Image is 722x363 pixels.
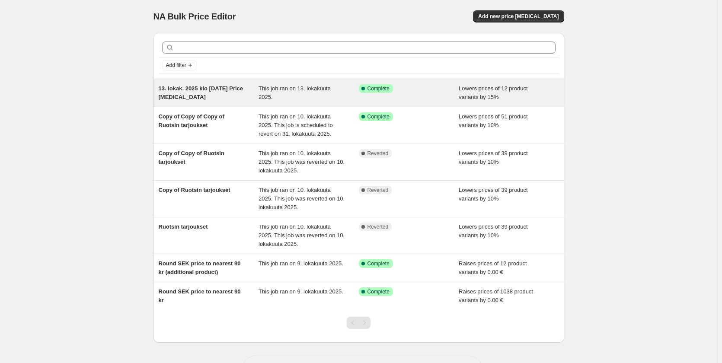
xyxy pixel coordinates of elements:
nav: Pagination [347,317,371,329]
span: Ruotsin tarjoukset [159,223,208,230]
span: Lowers prices of 39 product variants by 10% [459,223,528,239]
span: This job ran on 10. lokakuuta 2025. This job was reverted on 10. lokakuuta 2025. [259,223,345,247]
span: Copy of Ruotsin tarjoukset [159,187,230,193]
span: This job ran on 9. lokakuuta 2025. [259,288,343,295]
span: Reverted [367,150,389,157]
span: Lowers prices of 39 product variants by 10% [459,150,528,165]
span: Lowers prices of 51 product variants by 10% [459,113,528,128]
span: Complete [367,288,390,295]
span: Raises prices of 12 product variants by 0.00 € [459,260,527,275]
span: Lowers prices of 39 product variants by 10% [459,187,528,202]
span: Raises prices of 1038 product variants by 0.00 € [459,288,533,303]
span: This job ran on 10. lokakuuta 2025. This job was reverted on 10. lokakuuta 2025. [259,150,345,174]
span: Reverted [367,187,389,194]
span: This job ran on 10. lokakuuta 2025. This job was reverted on 10. lokakuuta 2025. [259,187,345,210]
span: NA Bulk Price Editor [153,12,236,21]
span: Complete [367,113,390,120]
span: Round SEK price to nearest 90 kr [159,288,241,303]
span: This job ran on 9. lokakuuta 2025. [259,260,343,267]
span: Add filter [166,62,186,69]
button: Add new price [MEDICAL_DATA] [473,10,564,22]
span: Complete [367,260,390,267]
span: This job ran on 13. lokakuuta 2025. [259,85,331,100]
span: Lowers prices of 12 product variants by 15% [459,85,528,100]
span: Add new price [MEDICAL_DATA] [478,13,559,20]
span: Round SEK price to nearest 90 kr (additional product) [159,260,241,275]
span: 13. lokak. 2025 klo [DATE] Price [MEDICAL_DATA] [159,85,243,100]
span: Copy of Copy of Copy of Ruotsin tarjoukset [159,113,224,128]
button: Add filter [162,60,197,70]
span: Reverted [367,223,389,230]
span: This job ran on 10. lokakuuta 2025. This job is scheduled to revert on 31. lokakuuta 2025. [259,113,333,137]
span: Complete [367,85,390,92]
span: Copy of Copy of Ruotsin tarjoukset [159,150,224,165]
